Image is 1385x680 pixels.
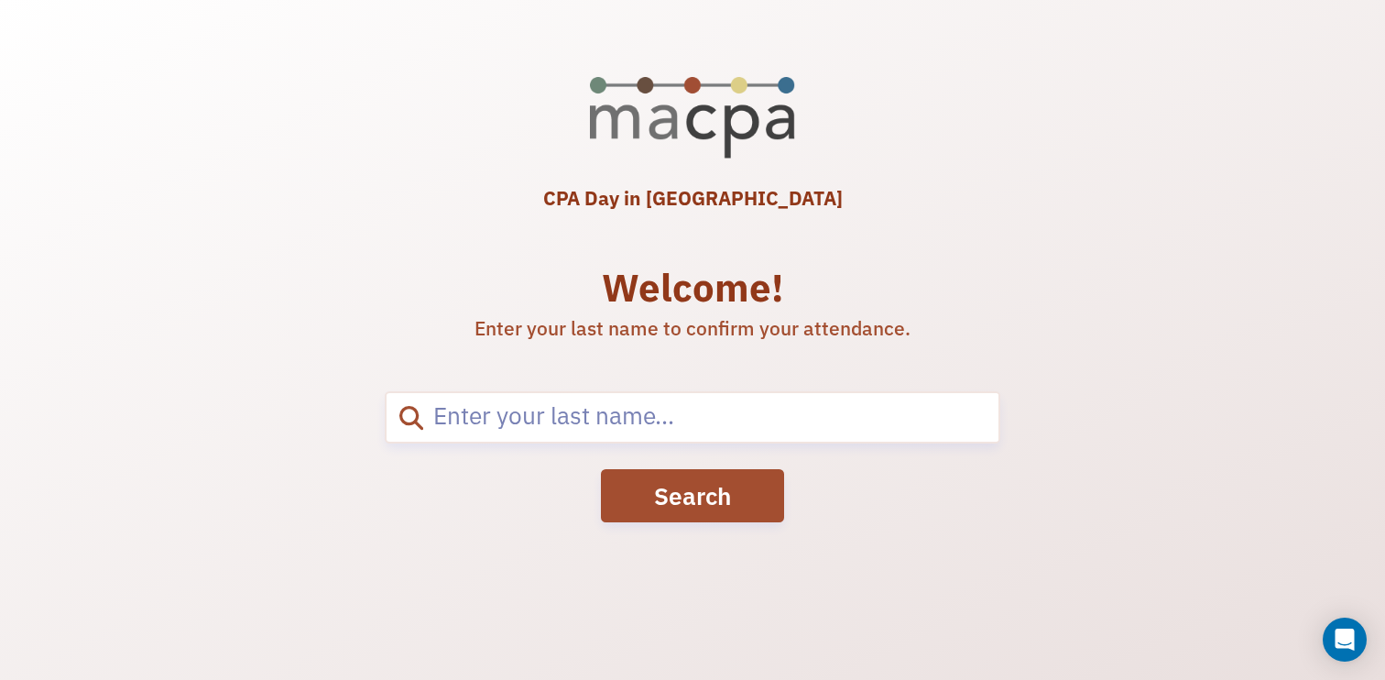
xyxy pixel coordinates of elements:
img: Maryland Association of Certified Public Accountants, Inc. [590,77,795,159]
input: Enter your last name... [423,393,998,442]
p: Enter your last name to confirm your attendance. [423,316,962,340]
h3: Welcome! [423,258,962,316]
h2: CPA Day in [GEOGRAPHIC_DATA] [295,184,1090,214]
button: Search [601,469,784,522]
div: Open Intercom Messenger [1323,618,1367,662]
